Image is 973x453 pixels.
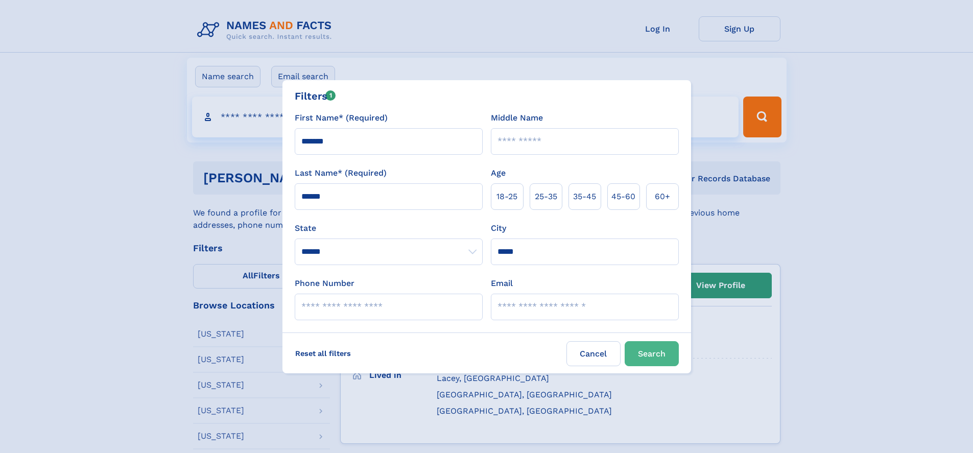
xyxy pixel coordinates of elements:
span: 35‑45 [573,190,596,203]
span: 60+ [655,190,670,203]
label: Age [491,167,506,179]
label: Cancel [566,341,621,366]
span: 18‑25 [496,190,517,203]
button: Search [625,341,679,366]
label: Email [491,277,513,290]
label: Middle Name [491,112,543,124]
span: 25‑35 [535,190,557,203]
label: First Name* (Required) [295,112,388,124]
div: Filters [295,88,336,104]
span: 45‑60 [611,190,635,203]
label: Phone Number [295,277,354,290]
label: City [491,222,506,234]
label: Reset all filters [289,341,358,366]
label: Last Name* (Required) [295,167,387,179]
label: State [295,222,483,234]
